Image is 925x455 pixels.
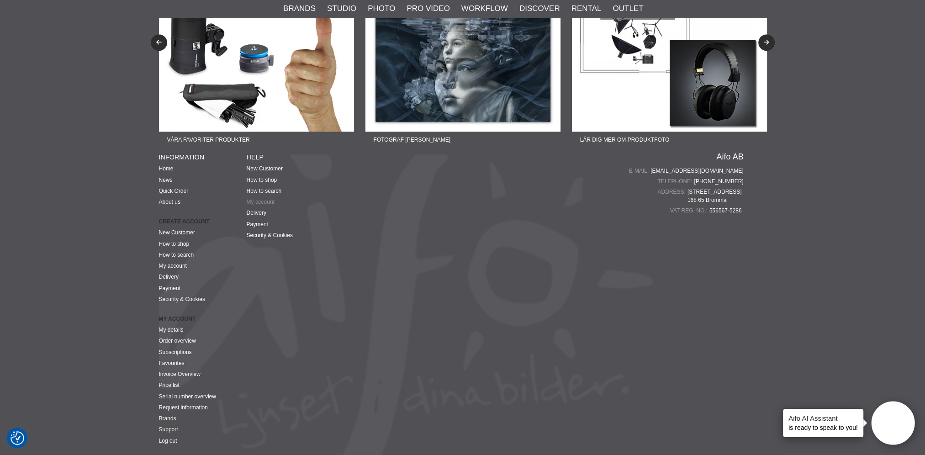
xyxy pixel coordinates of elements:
[11,431,24,445] img: Revisit consent button
[159,349,192,355] a: Subscriptions
[247,188,282,194] a: How to search
[11,430,24,446] button: Consent Preferences
[247,232,293,238] a: Security & Cookies
[159,217,247,226] strong: Create account
[159,426,178,433] a: Support
[247,221,268,227] a: Payment
[788,413,858,423] h4: Aifo AI Assistant
[407,3,449,15] a: Pro Video
[571,3,602,15] a: Rental
[159,199,180,205] a: About us
[159,404,208,411] a: Request information
[327,3,356,15] a: Studio
[247,199,275,205] a: My account
[151,34,167,51] button: Previous
[159,382,180,388] a: Price list
[159,315,247,323] strong: My account
[159,415,176,422] a: Brands
[159,263,187,269] a: My account
[247,153,334,162] h4: HELP
[613,3,643,15] a: Outlet
[159,132,258,148] span: Våra favoriter produkter
[159,327,184,333] a: My details
[159,338,196,344] a: Order overview
[159,296,205,302] a: Security & Cookies
[670,206,709,215] span: VAT reg. no.:
[365,132,459,148] span: Fotograf [PERSON_NAME]
[461,3,508,15] a: Workflow
[159,438,177,444] a: Log out
[247,177,277,183] a: How to shop
[159,153,247,162] h4: INFORMATION
[159,188,189,194] a: Quick Order
[368,3,395,15] a: Photo
[159,177,173,183] a: News
[159,360,185,366] a: Favourites
[283,3,316,15] a: Brands
[519,3,560,15] a: Discover
[159,371,201,377] a: Invoice Overview
[657,177,694,185] span: Telephone:
[687,188,744,204] span: [STREET_ADDRESS] 168 65 Bromma
[709,206,744,215] span: 556567-5286
[572,132,678,148] span: Lär dig mer om produktfoto
[657,188,687,196] span: Address:
[159,393,216,400] a: Serial number overview
[159,241,190,247] a: How to shop
[159,285,180,291] a: Payment
[159,229,195,236] a: New Customer
[758,34,775,51] button: Next
[159,252,194,258] a: How to search
[783,409,863,437] div: is ready to speak to you!
[247,165,283,172] a: New Customer
[247,210,266,216] a: Delivery
[159,165,174,172] a: Home
[159,274,179,280] a: Delivery
[694,177,743,185] a: [PHONE_NUMBER]
[716,153,743,161] a: Aifo AB
[650,167,743,175] a: [EMAIL_ADDRESS][DOMAIN_NAME]
[629,167,650,175] span: E-mail:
